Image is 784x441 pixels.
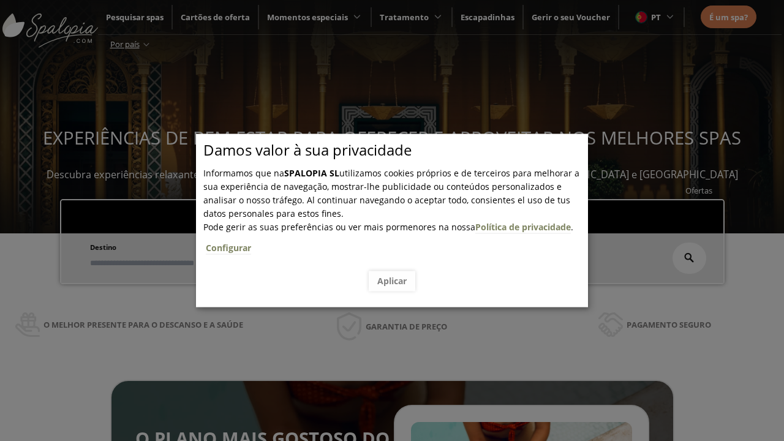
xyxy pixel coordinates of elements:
[475,221,571,233] a: Política de privacidade
[369,271,415,291] button: Aplicar
[203,167,579,219] span: Informamos que na utilizamos cookies próprios e de terceiros para melhorar a sua experiência de n...
[203,143,588,157] p: Damos valor à sua privacidade
[206,242,251,254] a: Configurar
[284,167,339,179] b: SPALOPIA SL
[203,221,588,262] span: .
[203,221,475,233] span: Pode gerir as suas preferências ou ver mais pormenores na nossa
